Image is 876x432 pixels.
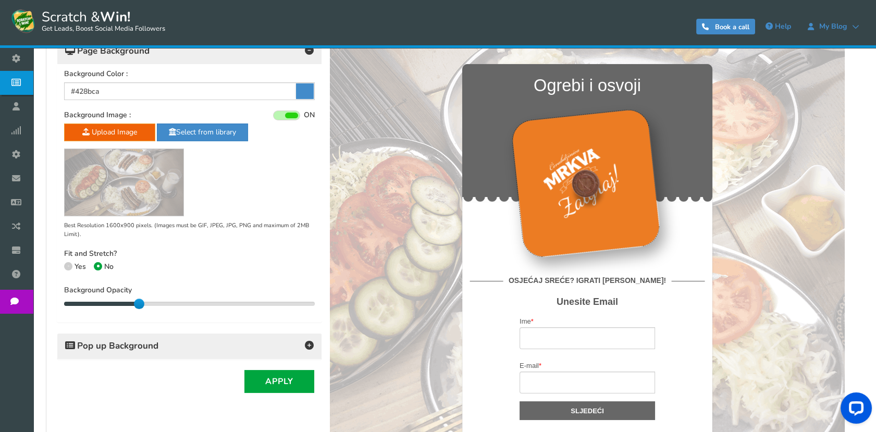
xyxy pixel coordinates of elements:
[100,8,130,26] strong: Win!
[190,363,325,382] button: Sljedeći
[715,22,749,32] span: Book a call
[174,237,341,248] strong: OSJEĆAJ SREĆE? IGRATI [PERSON_NAME]!
[760,18,796,35] a: Help
[64,286,132,295] label: Background Opacity
[832,388,876,432] iframe: LiveChat chat widget
[64,110,131,120] label: Background Image :
[75,262,86,271] span: Yes
[244,370,314,393] button: Apply
[190,275,204,289] label: Ime
[775,21,791,31] span: Help
[65,149,183,216] img: 21060bg_image_1752759954.png
[10,8,165,34] a: Scratch &Win! Get Leads, Boost Social Media Followers
[696,19,755,34] a: Book a call
[36,8,165,34] span: Scratch &
[64,69,128,79] label: Background Color :
[42,25,165,33] small: Get Leads, Boost Social Media Followers
[190,319,212,334] label: E-mail
[10,8,36,34] img: Scratch and Win
[104,262,114,271] span: No
[217,418,299,427] img: appsmav-footer-credit.png
[814,22,852,31] span: My Blog
[65,44,314,58] h4: Page Background
[157,124,248,141] a: Select from library
[65,341,158,351] span: Pop up Background
[65,46,150,56] span: Page Background
[64,249,117,259] label: Fit and Stretch?
[65,339,314,353] h4: Pop up Background
[304,110,315,120] span: ON
[143,31,372,65] h4: Ogrebi i osvoji
[64,221,315,239] p: Best Resolution 1600x900 pixels. (Images must be GIF, JPEG, JPG, PNG and maximum of 2MB Limit).
[143,259,372,269] h4: Unesite Email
